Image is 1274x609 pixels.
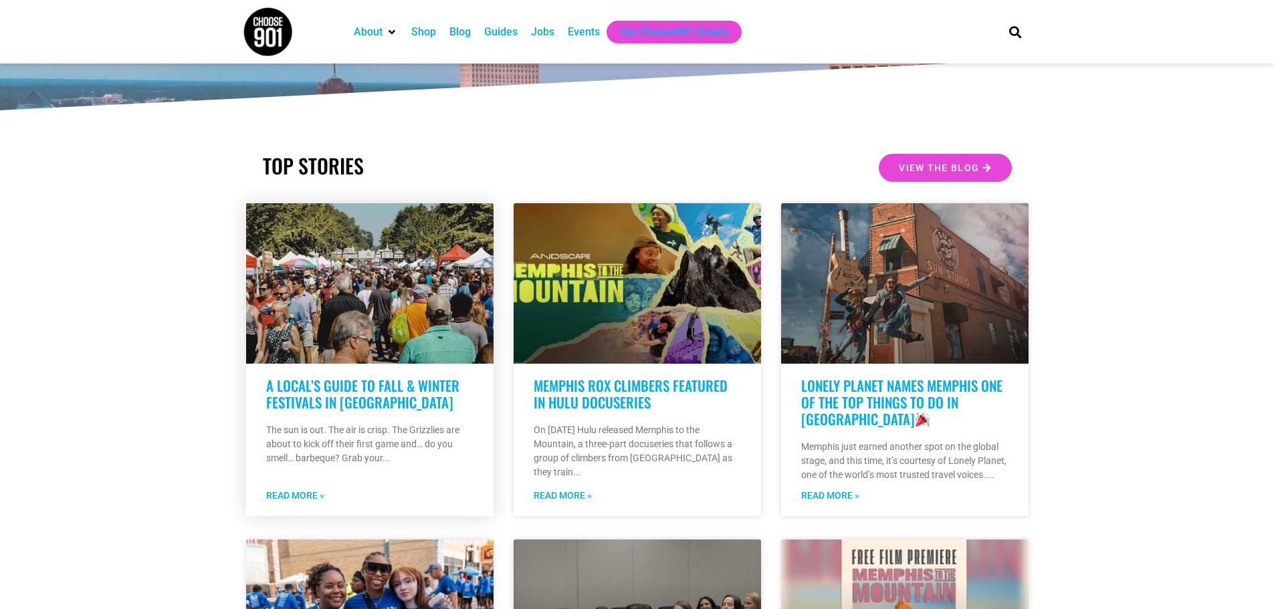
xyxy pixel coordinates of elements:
[534,423,741,479] p: On [DATE] Hulu released Memphis to the Mountain, a three-part docuseries that follows a group of ...
[899,163,979,172] span: View the Blog
[266,375,459,412] a: A Local’s Guide to Fall & Winter Festivals in [GEOGRAPHIC_DATA]
[347,21,405,43] div: About
[916,412,930,427] img: 🎉
[781,203,1029,364] a: Two people jumping in front of a building with a guitar, featuring The Edge.
[620,24,728,40] a: Get Choose901 Emails
[801,489,859,503] a: Read more about Lonely Planet Names Memphis One of the Top Things to Do in North America 🎉
[1004,21,1026,43] div: Search
[263,154,631,178] h2: TOP STORIES
[449,24,471,40] a: Blog
[534,375,728,412] a: Memphis Rox Climbers Featured in Hulu Docuseries
[484,24,518,40] a: Guides
[266,489,324,503] a: Read more about A Local’s Guide to Fall & Winter Festivals in Memphis
[879,154,1011,182] a: View the Blog
[568,24,600,40] a: Events
[534,489,592,503] a: Read more about Memphis Rox Climbers Featured in Hulu Docuseries
[801,375,1002,429] a: Lonely Planet Names Memphis One of the Top Things to Do in [GEOGRAPHIC_DATA]
[347,21,986,43] nav: Main nav
[266,423,473,465] p: The sun is out. The air is crisp. The Grizzlies are about to kick off their first game and… do yo...
[801,440,1008,482] p: Memphis just earned another spot on the global stage, and this time, it’s courtesy of Lonely Plan...
[411,24,436,40] a: Shop
[531,24,554,40] a: Jobs
[354,24,383,40] a: About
